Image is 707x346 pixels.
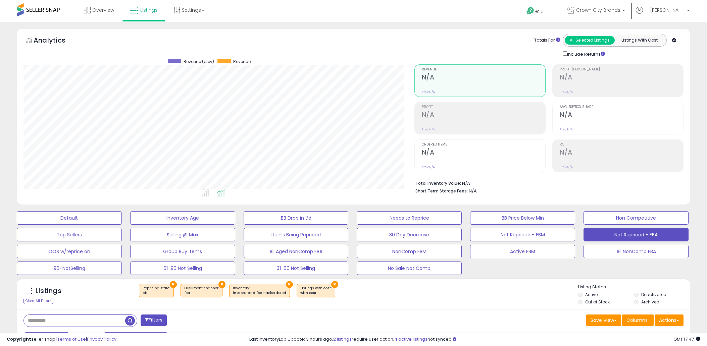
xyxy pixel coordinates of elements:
div: off [143,291,170,295]
button: BB Price Below Min [470,211,575,225]
span: Ordered Items [422,143,545,147]
span: Hi [PERSON_NAME] [645,7,685,13]
button: × [286,281,293,288]
button: 90+NotSelling [17,262,122,275]
div: fba [184,291,219,295]
button: × [218,281,225,288]
button: Inventory Age [130,211,235,225]
div: Last InventoryLab Update: 3 hours ago, require user action, not synced. [249,336,700,343]
span: 2025-08-15 17:47 GMT [673,336,700,342]
h2: N/A [560,111,683,120]
h2: N/A [422,73,545,82]
h5: Listings [36,286,61,296]
small: Prev: N/A [560,127,573,131]
a: Terms of Use [57,336,86,342]
span: Overview [92,7,114,13]
button: [DATE]-31 - Aug-06 [104,332,168,344]
button: Last 7 Days [24,332,69,344]
a: Hi [PERSON_NAME] [636,7,690,22]
i: Get Help [526,7,535,15]
span: Listings with cost : [300,286,332,296]
h2: N/A [560,149,683,158]
button: All Aged NonComp FBA [244,245,349,258]
div: Clear All Filters [23,298,53,304]
button: Not Repriced - FBA [584,228,689,241]
button: Listings With Cost [614,36,664,45]
label: Out of Stock [585,299,610,305]
span: Avg. Buybox Share [560,105,683,109]
span: Inventory : [233,286,286,296]
button: Non Competitive [584,211,689,225]
p: Listing States: [578,284,690,290]
button: × [331,281,338,288]
span: Help [535,9,544,14]
button: Needs to Reprice [357,211,462,225]
span: ROI [560,143,683,147]
button: 31-60 Not Selling [244,262,349,275]
button: Group Buy Items [130,245,235,258]
button: Columns [622,314,654,326]
span: Crown City Brands [576,7,620,13]
button: Not Repriced - FBM [470,228,575,241]
span: N/A [469,188,477,194]
a: Help [521,2,557,22]
b: Total Inventory Value: [415,180,461,186]
h2: N/A [422,111,545,120]
small: Prev: N/A [560,165,573,169]
div: in stock and fba backordered [233,291,286,295]
div: Include Returns [558,50,613,58]
button: Actions [655,314,684,326]
button: BB Drop in 7d [244,211,349,225]
a: 4 active listings [394,336,427,342]
button: Items Being Repriced [244,228,349,241]
small: Prev: N/A [422,90,435,94]
h2: N/A [422,149,545,158]
button: No Sale Not Comp [357,262,462,275]
button: All Selected Listings [565,36,615,45]
div: seller snap | | [7,336,116,343]
label: Deactivated [641,292,666,297]
small: Prev: N/A [422,127,435,131]
a: 2 listings [333,336,352,342]
label: Active [585,292,598,297]
button: Active FBM [470,245,575,258]
div: Totals For [534,37,560,44]
button: All NonComp FBA [584,245,689,258]
small: Prev: N/A [560,90,573,94]
span: Revenue [422,68,545,71]
button: Top Sellers [17,228,122,241]
span: Repricing state : [143,286,170,296]
small: Prev: N/A [422,165,435,169]
span: Profit [422,105,545,109]
button: 30 Day Decrease [357,228,462,241]
div: with cost [300,291,332,295]
h2: N/A [560,73,683,82]
span: Fulfillment channel : [184,286,219,296]
a: Privacy Policy [87,336,116,342]
span: Revenue [233,59,251,64]
span: Revenue (prev) [184,59,214,64]
h5: Analytics [34,36,79,47]
button: Selling @ Max [130,228,235,241]
button: Default [17,211,122,225]
button: Filters [141,314,167,326]
label: Archived [641,299,659,305]
span: Profit [PERSON_NAME] [560,68,683,71]
button: OOS w/reprice on [17,245,122,258]
button: 61-90 Not Selling [130,262,235,275]
button: × [170,281,177,288]
span: Columns [626,317,648,324]
strong: Copyright [7,336,31,342]
b: Short Term Storage Fees: [415,188,468,194]
button: NonComp FBM [357,245,462,258]
li: N/A [415,179,678,187]
button: Save View [586,314,621,326]
span: Listings [140,7,158,13]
